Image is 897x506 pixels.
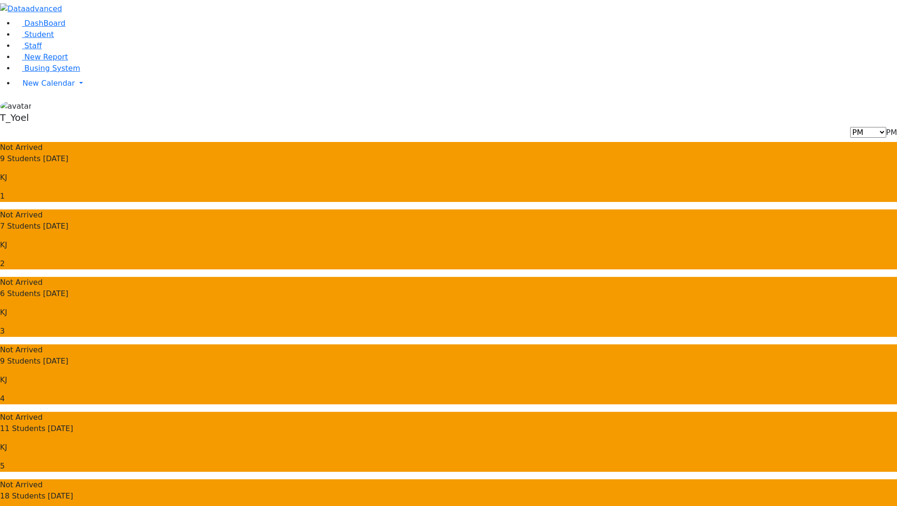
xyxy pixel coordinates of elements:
[886,128,897,137] span: PM
[22,79,75,88] span: New Calendar
[24,52,68,61] span: New Report
[24,64,80,73] span: Busing System
[15,30,54,39] a: Student
[15,41,42,50] a: Staff
[15,52,68,61] a: New Report
[24,30,54,39] span: Student
[15,64,80,73] a: Busing System
[15,19,66,28] a: DashBoard
[24,41,42,50] span: Staff
[15,74,897,93] a: New Calendar
[24,19,66,28] span: DashBoard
